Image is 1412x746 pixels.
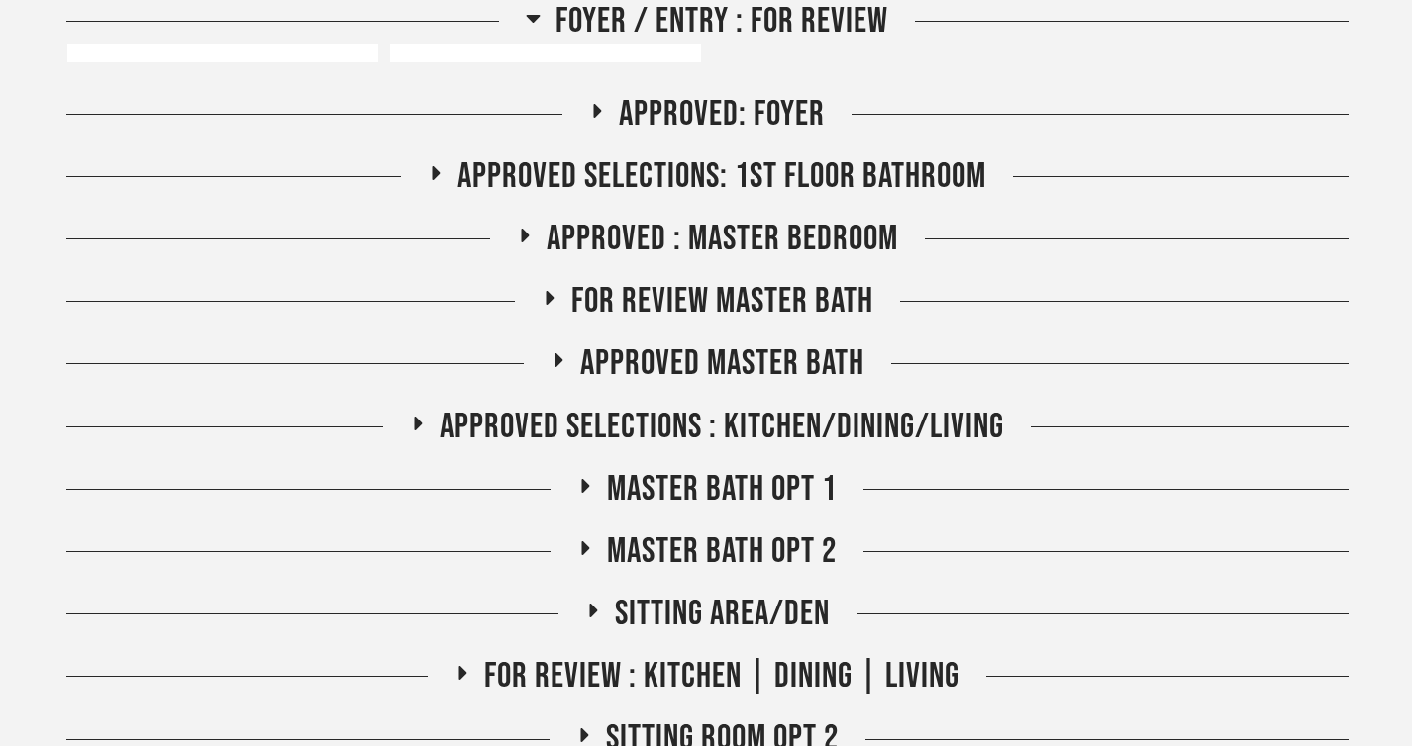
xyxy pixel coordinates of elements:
span: Approved Selections : Kitchen/Dining/Living [440,406,1004,448]
span: APPROVED : Master Bedroom [547,218,898,260]
span: Approved Master Bath [580,342,864,385]
span: Approved Selections: 1st Floor Bathroom [457,155,986,198]
span: FOR REVIEW Master Bath [571,280,873,323]
span: Master Bath Opt 1 [607,468,837,511]
span: Master Bath Opt 2 [607,530,837,573]
span: For Review : Kitchen | Dining | Living [484,655,959,698]
span: Sitting Area/Den [615,593,830,635]
span: Approved: Foyer [619,93,825,136]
